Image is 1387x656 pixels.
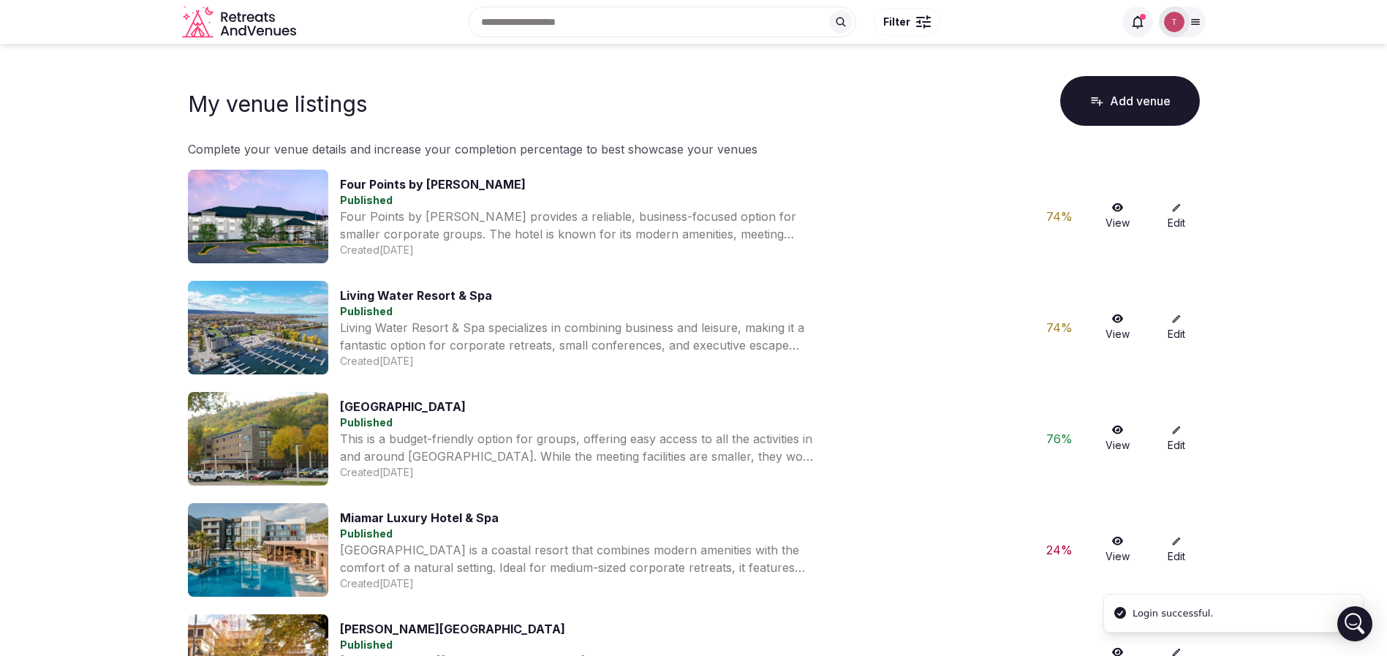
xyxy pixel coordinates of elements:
div: [GEOGRAPHIC_DATA] is a coastal resort that combines modern amenities with the comfort of a natura... [340,541,815,576]
a: Edit [1153,314,1200,342]
a: Edit [1153,203,1200,230]
span: Published [340,638,393,651]
a: Miamar Luxury Hotel & Spa [340,510,499,525]
button: Add venue [1060,76,1200,126]
h1: My venue listings [188,91,367,117]
p: Complete your venue details and increase your completion percentage to best showcase your venues [188,140,1200,158]
div: 74 % [1036,208,1083,225]
div: Four Points by [PERSON_NAME] provides a reliable, business-focused option for smaller corporate g... [340,208,815,243]
img: Venue cover photo for Miamar Luxury Hotel & Spa [188,503,328,597]
div: 74 % [1036,319,1083,336]
a: Visit the homepage [182,6,299,39]
svg: Retreats and Venues company logo [182,6,299,39]
div: Created [DATE] [340,465,1024,480]
div: Login successful. [1133,606,1214,621]
a: [GEOGRAPHIC_DATA] [340,399,466,414]
a: View [1095,314,1141,342]
div: This is a budget-friendly option for groups, offering easy access to all the activities in and ar... [340,430,815,465]
div: Created [DATE] [340,243,1024,257]
div: Open Intercom Messenger [1337,606,1372,641]
a: Living Water Resort & Spa [340,288,492,303]
a: View [1095,425,1141,453]
span: Published [340,194,393,206]
div: 76 % [1036,430,1083,448]
img: Venue cover photo for Living Water Resort & Spa [188,281,328,374]
img: Venue cover photo for Four Points by Sheraton Barrie [188,170,328,263]
div: Created [DATE] [340,354,1024,369]
a: [PERSON_NAME][GEOGRAPHIC_DATA] [340,622,565,636]
a: View [1095,536,1141,564]
span: Published [340,527,393,540]
div: Living Water Resort & Spa specializes in combining business and leisure, making it a fantastic op... [340,319,815,354]
a: View [1095,203,1141,230]
span: Published [340,305,393,317]
span: Published [340,416,393,429]
a: Four Points by [PERSON_NAME] [340,177,526,192]
img: Venue cover photo for Blue Mountain Resort Inn [188,392,328,486]
div: 24 % [1036,541,1083,559]
a: Edit [1153,425,1200,453]
div: Created [DATE] [340,576,1024,591]
a: Edit [1153,536,1200,564]
button: Filter [874,8,940,36]
span: Filter [883,15,910,29]
img: Thiago Martins [1164,12,1184,32]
